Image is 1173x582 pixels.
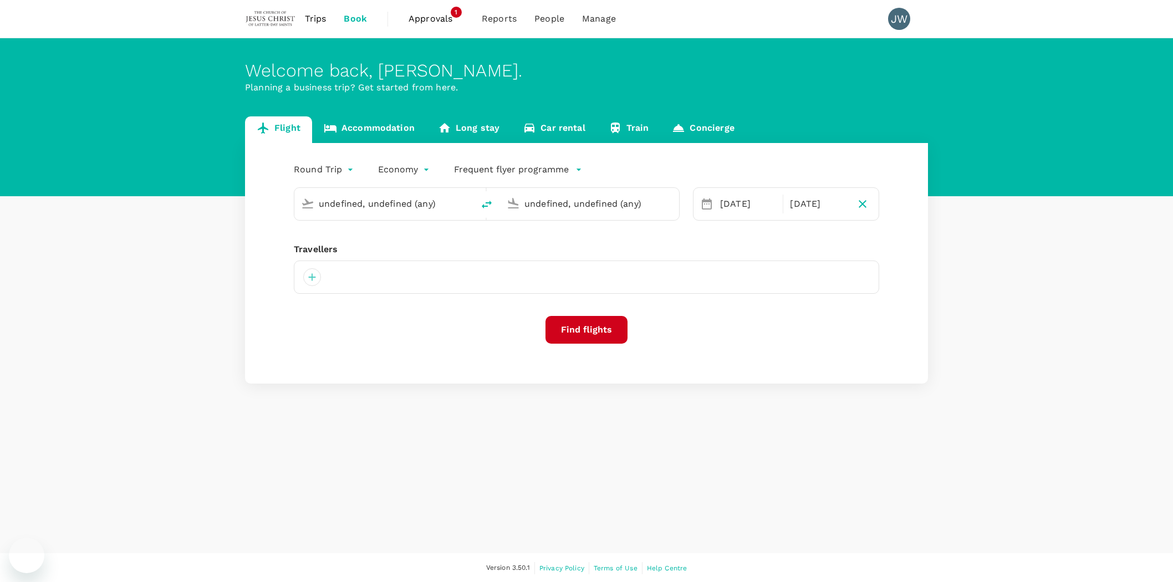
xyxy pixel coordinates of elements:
div: JW [888,8,910,30]
div: Welcome back , [PERSON_NAME] . [245,60,928,81]
span: Help Centre [647,564,687,572]
a: Terms of Use [594,562,637,574]
button: Open [671,202,674,205]
span: Manage [582,12,616,25]
p: Planning a business trip? Get started from here. [245,81,928,94]
p: Frequent flyer programme [454,163,569,176]
a: Privacy Policy [539,562,584,574]
a: Concierge [660,116,746,143]
span: Terms of Use [594,564,637,572]
span: Trips [305,12,327,25]
a: Accommodation [312,116,426,143]
a: Help Centre [647,562,687,574]
span: Privacy Policy [539,564,584,572]
span: Book [344,12,367,25]
div: [DATE] [786,193,850,215]
input: Going to [524,195,656,212]
span: 1 [451,7,462,18]
input: Depart from [319,195,450,212]
a: Long stay [426,116,511,143]
a: Car rental [511,116,597,143]
div: Round Trip [294,161,356,178]
div: Economy [378,161,432,178]
div: [DATE] [716,193,781,215]
button: Open [466,202,468,205]
button: Find flights [545,316,628,344]
span: Version 3.50.1 [486,563,530,574]
a: Flight [245,116,312,143]
img: The Malaysian Church of Jesus Christ of Latter-day Saints [245,7,296,31]
iframe: Button to launch messaging window [9,538,44,573]
span: Approvals [409,12,464,25]
div: Travellers [294,243,879,256]
button: delete [473,191,500,218]
span: Reports [482,12,517,25]
a: Train [597,116,661,143]
span: People [534,12,564,25]
button: Frequent flyer programme [454,163,582,176]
